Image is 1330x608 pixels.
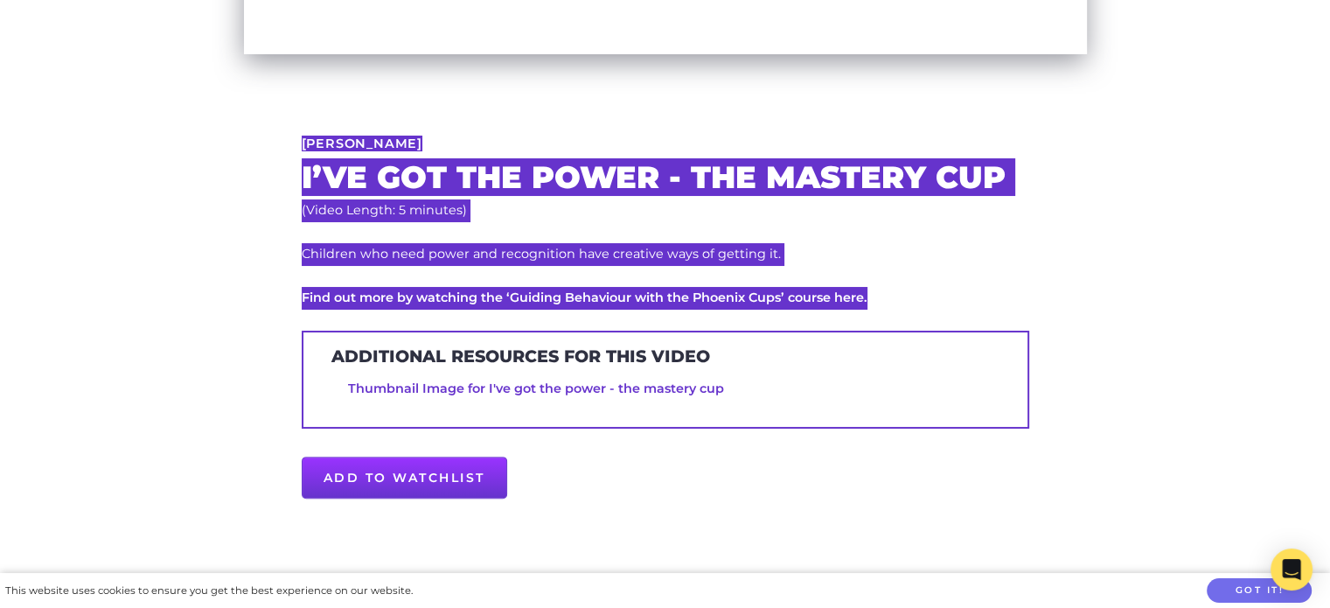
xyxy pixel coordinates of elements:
h3: Additional resources for this video [331,346,710,367]
div: Open Intercom Messenger [1271,549,1313,591]
p: (Video Length: 5 minutes) [302,199,1029,222]
a: Add to Watchlist [302,457,507,499]
h2: I’ve got the Power - The Mastery Cup [302,164,1029,192]
button: Got it! [1207,578,1312,604]
a: [PERSON_NAME] [302,137,422,150]
div: This website uses cookies to ensure you get the best experience on our website. [5,582,413,600]
p: Children who need power and recognition have creative ways of getting it. [302,243,1029,266]
a: Thumbnail Image for I've got the power - the mastery cup [348,381,724,396]
a: Find out more by watching the ‘Guiding Behaviour with the Phoenix Cups’ course here. [302,290,867,305]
